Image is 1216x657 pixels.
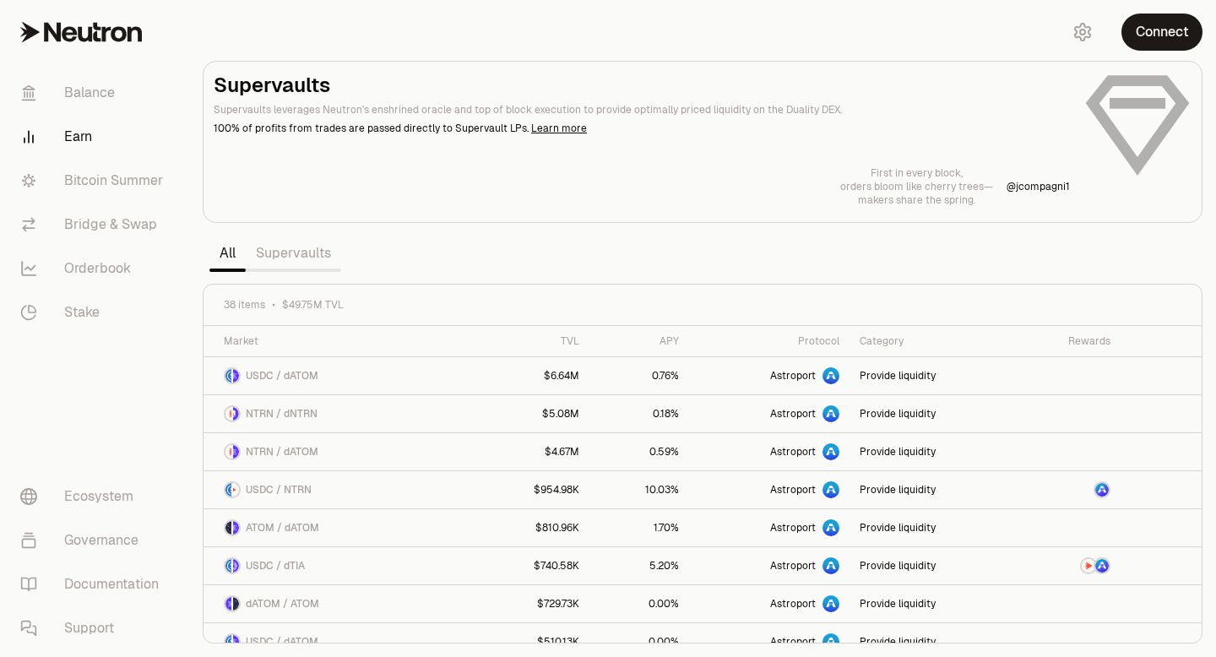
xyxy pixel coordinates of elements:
[7,290,182,334] a: Stake
[225,483,231,497] img: USDC Logo
[204,547,475,584] a: USDC LogodTIA LogoUSDC / dTIA
[475,433,589,470] a: $4.67M
[475,585,589,622] a: $729.73K
[204,471,475,508] a: USDC LogoNTRN LogoUSDC / NTRN
[770,635,816,649] span: Astroport
[246,369,318,383] span: USDC / dATOM
[850,509,1014,546] a: Provide liquidity
[246,483,312,497] span: USDC / NTRN
[7,247,182,290] a: Orderbook
[850,395,1014,432] a: Provide liquidity
[214,102,1070,117] p: Supervaults leverages Neutron's enshrined oracle and top of block execution to provide optimally ...
[589,357,689,394] a: 0.76%
[475,357,589,394] a: $6.64M
[689,433,850,470] a: Astroport
[860,334,1004,348] div: Category
[204,357,475,394] a: USDC LogodATOM LogoUSDC / dATOM
[475,509,589,546] a: $810.96K
[204,585,475,622] a: dATOM LogoATOM LogodATOM / ATOM
[589,509,689,546] a: 1.70%
[850,585,1014,622] a: Provide liquidity
[7,606,182,650] a: Support
[233,635,239,649] img: dATOM Logo
[204,433,475,470] a: NTRN LogodATOM LogoNTRN / dATOM
[246,559,305,573] span: USDC / dTIA
[246,236,341,270] a: Supervaults
[7,562,182,606] a: Documentation
[224,298,265,312] span: 38 items
[689,509,850,546] a: Astroport
[246,521,319,535] span: ATOM / dATOM
[224,334,465,348] div: Market
[225,407,231,421] img: NTRN Logo
[475,471,589,508] a: $954.98K
[770,597,816,611] span: Astroport
[531,122,587,135] a: Learn more
[770,559,816,573] span: Astroport
[225,369,231,383] img: USDC Logo
[589,547,689,584] a: 5.20%
[1014,471,1121,508] a: ASTRO Logo
[850,547,1014,584] a: Provide liquidity
[589,585,689,622] a: 0.00%
[840,180,993,193] p: orders bloom like cherry trees—
[246,635,318,649] span: USDC / dATOM
[589,471,689,508] a: 10.03%
[486,334,579,348] div: TVL
[770,483,816,497] span: Astroport
[233,369,239,383] img: dATOM Logo
[1007,180,1070,193] p: @ jcompagni1
[7,475,182,519] a: Ecosystem
[7,203,182,247] a: Bridge & Swap
[225,597,231,611] img: dATOM Logo
[214,121,1070,136] p: 100% of profits from trades are passed directly to Supervault LPs.
[770,369,816,383] span: Astroport
[1095,483,1109,497] img: ASTRO Logo
[233,407,239,421] img: dNTRN Logo
[225,445,231,459] img: NTRN Logo
[246,407,318,421] span: NTRN / dNTRN
[233,521,239,535] img: dATOM Logo
[689,471,850,508] a: Astroport
[246,597,319,611] span: dATOM / ATOM
[699,334,839,348] div: Protocol
[1014,547,1121,584] a: NTRN LogoASTRO Logo
[7,519,182,562] a: Governance
[600,334,679,348] div: APY
[1007,180,1070,193] a: @jcompagni1
[770,407,816,421] span: Astroport
[689,395,850,432] a: Astroport
[214,72,1070,99] h2: Supervaults
[770,521,816,535] span: Astroport
[475,547,589,584] a: $740.58K
[589,395,689,432] a: 0.18%
[770,445,816,459] span: Astroport
[840,193,993,207] p: makers share the spring.
[1024,334,1111,348] div: Rewards
[475,395,589,432] a: $5.08M
[1121,14,1202,51] button: Connect
[7,115,182,159] a: Earn
[233,483,239,497] img: NTRN Logo
[225,559,231,573] img: USDC Logo
[233,597,239,611] img: ATOM Logo
[246,445,318,459] span: NTRN / dATOM
[282,298,344,312] span: $49.75M TVL
[850,471,1014,508] a: Provide liquidity
[689,547,850,584] a: Astroport
[204,395,475,432] a: NTRN LogodNTRN LogoNTRN / dNTRN
[204,509,475,546] a: ATOM LogodATOM LogoATOM / dATOM
[225,521,231,535] img: ATOM Logo
[689,357,850,394] a: Astroport
[840,166,993,180] p: First in every block,
[7,159,182,203] a: Bitcoin Summer
[233,445,239,459] img: dATOM Logo
[1095,559,1109,573] img: ASTRO Logo
[589,433,689,470] a: 0.59%
[850,433,1014,470] a: Provide liquidity
[689,585,850,622] a: Astroport
[850,357,1014,394] a: Provide liquidity
[1082,559,1095,573] img: NTRN Logo
[7,71,182,115] a: Balance
[209,236,246,270] a: All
